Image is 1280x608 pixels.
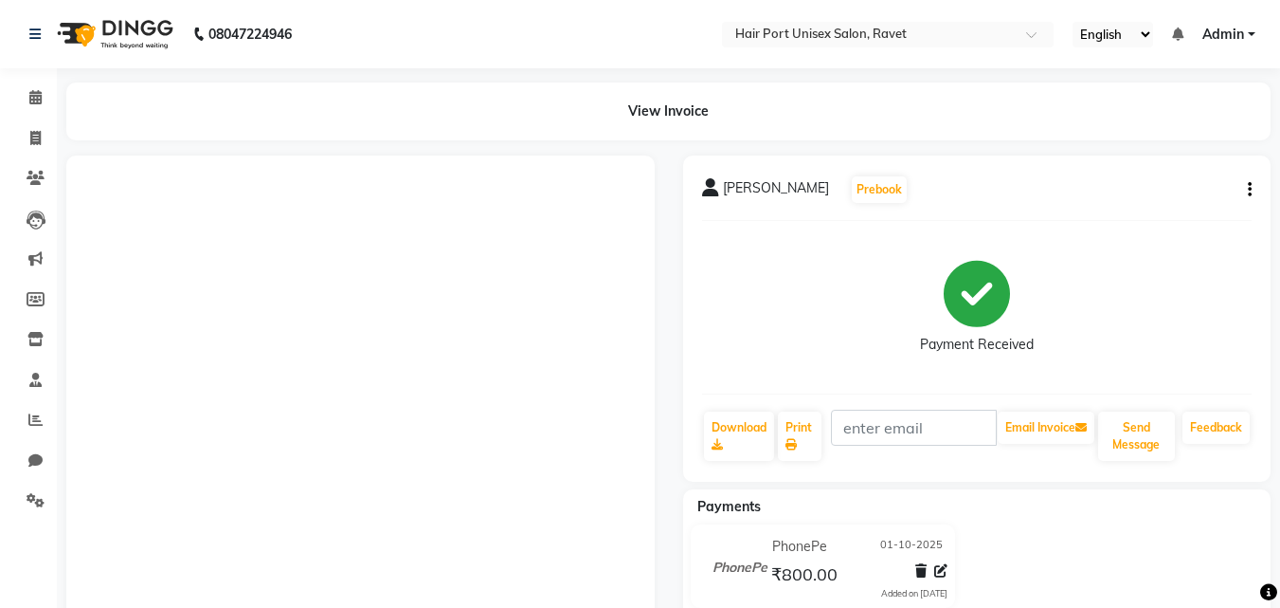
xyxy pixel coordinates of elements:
[998,412,1094,444] button: Email Invoice
[723,178,829,205] span: [PERSON_NAME]
[881,587,947,600] div: Added on [DATE]
[772,537,827,557] span: PhonePe
[920,335,1034,355] div: Payment Received
[208,8,292,61] b: 08047224946
[48,8,178,61] img: logo
[704,412,774,461] a: Download
[1182,412,1250,444] a: Feedback
[771,563,838,590] span: ₹800.00
[697,498,761,515] span: Payments
[1202,25,1244,45] span: Admin
[778,412,821,461] a: Print
[880,537,943,557] span: 01-10-2025
[831,410,997,446] input: enter email
[852,176,907,203] button: Prebook
[66,83,1271,140] div: View Invoice
[1098,412,1175,461] button: Send Message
